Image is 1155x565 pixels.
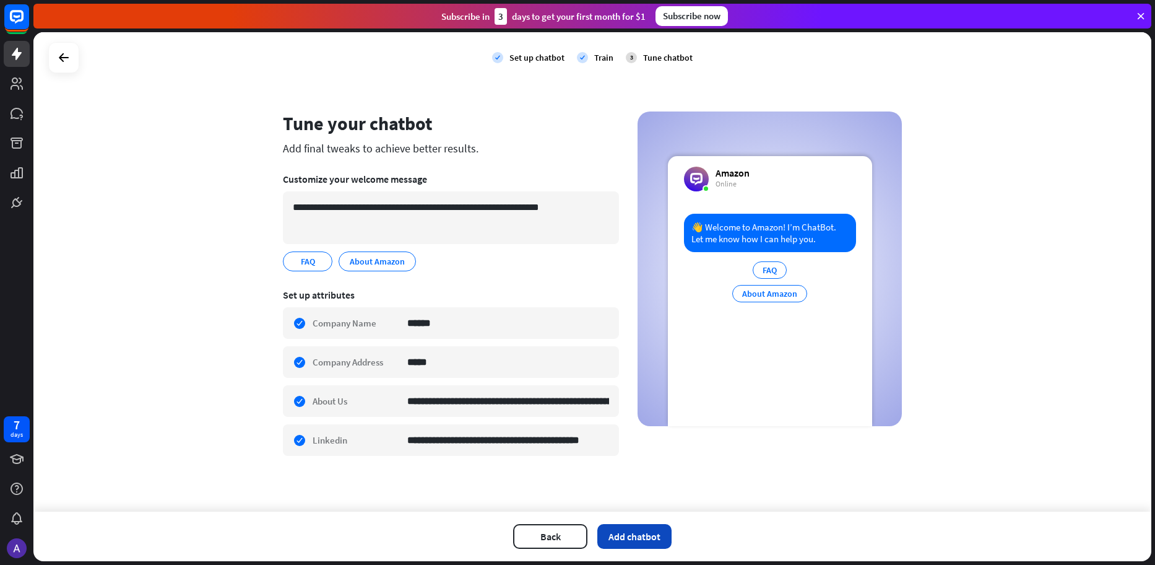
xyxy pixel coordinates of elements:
[283,112,619,135] div: Tune your chatbot
[753,261,787,279] div: FAQ
[626,52,637,63] div: 3
[684,214,856,252] div: 👋 Welcome to Amazon! I’m ChatBot. Let me know how I can help you.
[300,255,316,268] span: FAQ
[283,141,619,155] div: Add final tweaks to achieve better results.
[492,52,503,63] i: check
[716,179,750,189] div: Online
[643,52,693,63] div: Tune chatbot
[732,285,807,302] div: About Amazon
[509,52,565,63] div: Set up chatbot
[716,167,750,179] div: Amazon
[577,52,588,63] i: check
[11,431,23,439] div: days
[655,6,728,26] div: Subscribe now
[594,52,613,63] div: Train
[441,8,646,25] div: Subscribe in days to get your first month for $1
[14,419,20,431] div: 7
[597,524,672,549] button: Add chatbot
[283,289,619,301] div: Set up attributes
[10,5,47,42] button: Open LiveChat chat widget
[283,173,619,185] div: Customize your welcome message
[348,255,406,268] span: About Amazon
[4,416,30,442] a: 7 days
[513,524,587,549] button: Back
[495,8,507,25] div: 3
